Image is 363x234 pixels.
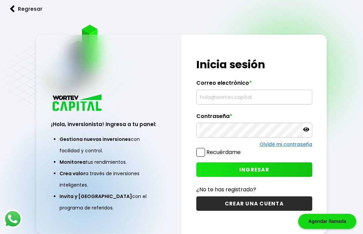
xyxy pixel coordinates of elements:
li: con el programa de referidos. [59,191,159,213]
p: ¿No te has registrado? [196,185,312,194]
li: a través de inversiones inteligentes. [59,168,159,191]
li: con facilidad y control. [59,133,159,156]
label: Contraseña [196,113,312,123]
h3: ¡Hola, inversionista! Ingresa a tu panel: [51,120,167,128]
a: Olvidé mi contraseña [259,141,312,148]
label: Recuérdame [206,148,241,156]
span: Gestiona nuevas inversiones [59,136,131,143]
span: Invita y [GEOGRAPHIC_DATA] [59,193,132,200]
span: Crea valor [59,170,85,177]
img: logo_wortev_capital [51,93,104,113]
input: hola@wortev.capital [199,90,309,104]
a: ¿No te has registrado?CREAR UNA CUENTA [196,185,312,211]
label: Correo electrónico [196,80,312,90]
img: logos_whatsapp-icon.242b2217.svg [3,209,22,228]
button: CREAR UNA CUENTA [196,196,312,211]
li: tus rendimientos. [59,156,159,168]
h1: Inicia sesión [196,56,312,73]
span: Monitorea [59,159,86,165]
img: flecha izquierda [10,5,15,12]
button: INGRESAR [196,162,312,177]
span: INGRESAR [239,166,269,173]
div: Agendar llamada [298,214,356,229]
